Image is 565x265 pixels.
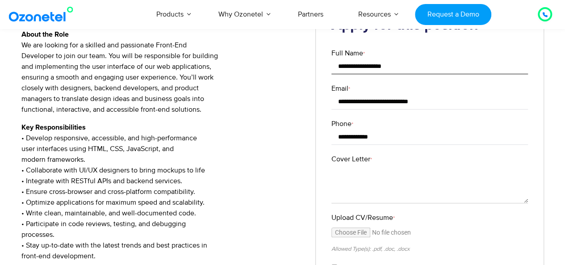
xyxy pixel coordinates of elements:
p: We are looking for a skilled and passionate Front-End Developer to join our team. You will be res... [21,29,302,115]
label: Email [331,83,528,94]
label: Full Name [331,48,528,59]
a: Request a Demo [415,4,491,25]
label: Phone [331,118,528,129]
small: Allowed Type(s): .pdf, .doc, .docx [331,245,410,252]
strong: Key Responsibilities [21,124,86,131]
strong: About the Role [21,31,69,38]
label: Upload CV/Resume [331,212,528,223]
p: • Develop responsive, accessible, and high-performance user interfaces using HTML, CSS, JavaScrip... [21,122,302,261]
label: Cover Letter [331,154,528,164]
